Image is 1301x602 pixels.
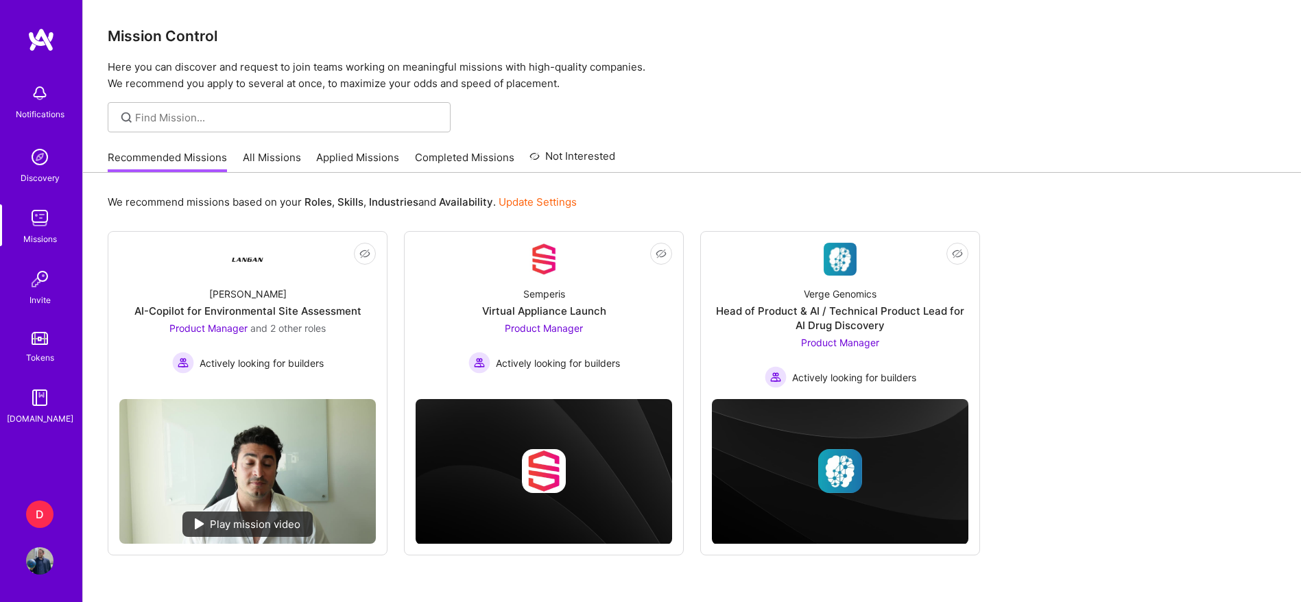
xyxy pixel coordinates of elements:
[522,449,566,493] img: Company logo
[499,195,577,208] a: Update Settings
[195,518,204,529] img: play
[523,287,565,301] div: Semperis
[712,243,968,388] a: Company LogoVerge GenomicsHead of Product & AI / Technical Product Lead for AI Drug DiscoveryProd...
[765,366,787,388] img: Actively looking for builders
[108,195,577,209] p: We recommend missions based on your , , and .
[415,150,514,173] a: Completed Missions
[792,370,916,385] span: Actively looking for builders
[119,243,376,388] a: Company Logo[PERSON_NAME]AI-Copilot for Environmental Site AssessmentProduct Manager and 2 other ...
[16,107,64,121] div: Notifications
[26,501,53,528] div: D
[23,232,57,246] div: Missions
[529,148,615,173] a: Not Interested
[32,332,48,345] img: tokens
[656,248,667,259] i: icon EyeClosed
[439,195,493,208] b: Availability
[804,287,876,301] div: Verge Genomics
[26,80,53,107] img: bell
[169,322,248,334] span: Product Manager
[209,287,287,301] div: [PERSON_NAME]
[23,547,57,575] a: User Avatar
[505,322,583,334] span: Product Manager
[316,150,399,173] a: Applied Missions
[231,243,264,276] img: Company Logo
[952,248,963,259] i: icon EyeClosed
[7,411,73,426] div: [DOMAIN_NAME]
[108,150,227,173] a: Recommended Missions
[818,449,862,493] img: Company logo
[26,143,53,171] img: discovery
[172,352,194,374] img: Actively looking for builders
[134,304,361,318] div: AI-Copilot for Environmental Site Assessment
[21,171,60,185] div: Discovery
[29,293,51,307] div: Invite
[527,243,560,276] img: Company Logo
[243,150,301,173] a: All Missions
[712,304,968,333] div: Head of Product & AI / Technical Product Lead for AI Drug Discovery
[250,322,326,334] span: and 2 other roles
[337,195,363,208] b: Skills
[135,110,440,125] input: Find Mission...
[496,356,620,370] span: Actively looking for builders
[369,195,418,208] b: Industries
[712,399,968,544] img: cover
[26,350,54,365] div: Tokens
[26,547,53,575] img: User Avatar
[108,59,1276,92] p: Here you can discover and request to join teams working on meaningful missions with high-quality ...
[108,27,1276,45] h3: Mission Control
[305,195,332,208] b: Roles
[23,501,57,528] a: D
[26,265,53,293] img: Invite
[26,384,53,411] img: guide book
[416,243,672,387] a: Company LogoSemperisVirtual Appliance LaunchProduct Manager Actively looking for buildersActively...
[119,110,134,125] i: icon SearchGrey
[26,204,53,232] img: teamwork
[182,511,313,537] div: Play mission video
[824,243,857,276] img: Company Logo
[468,352,490,374] img: Actively looking for builders
[416,399,672,544] img: cover
[359,248,370,259] i: icon EyeClosed
[482,304,606,318] div: Virtual Appliance Launch
[119,399,376,543] img: No Mission
[801,337,879,348] span: Product Manager
[27,27,55,52] img: logo
[200,356,324,370] span: Actively looking for builders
